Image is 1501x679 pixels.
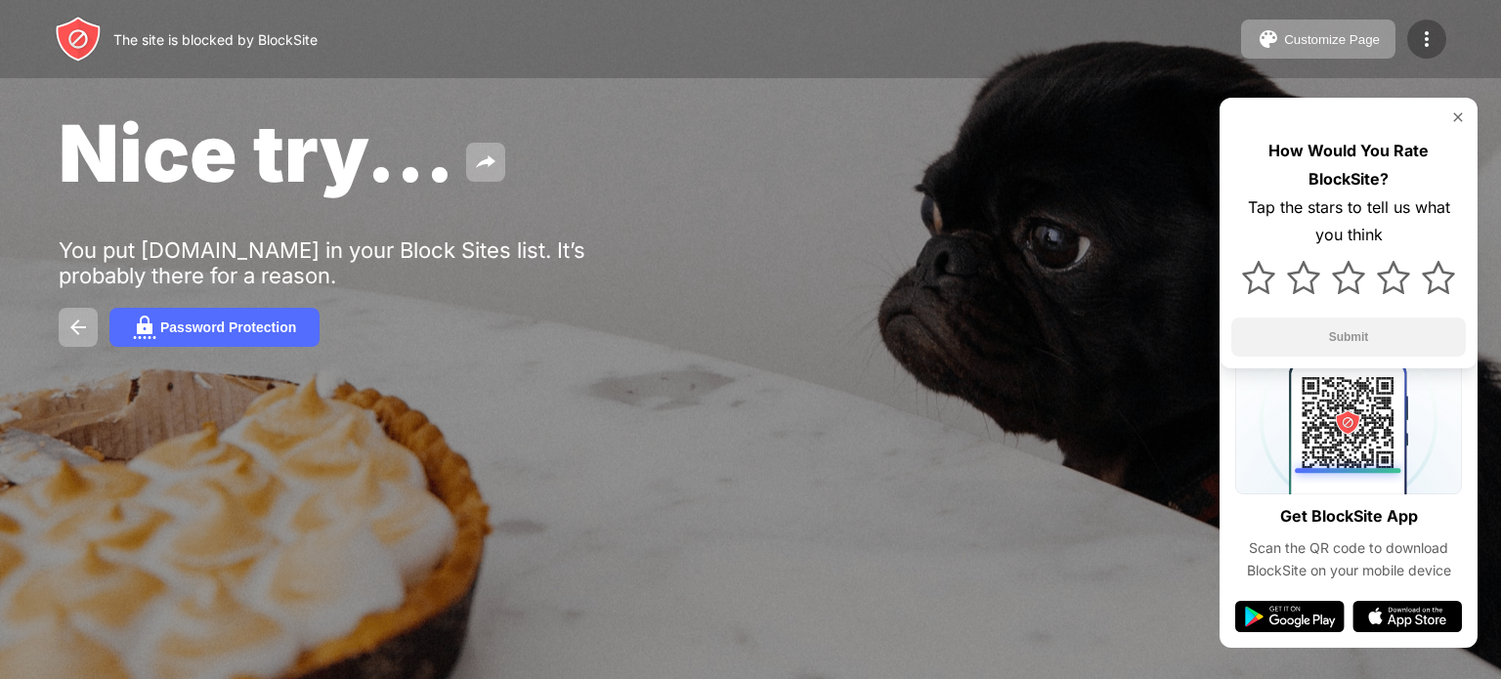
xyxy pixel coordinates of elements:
[1241,20,1395,59] button: Customize Page
[55,16,102,63] img: header-logo.svg
[1450,109,1466,125] img: rate-us-close.svg
[1231,318,1466,357] button: Submit
[1257,27,1280,51] img: pallet.svg
[474,150,497,174] img: share.svg
[1377,261,1410,294] img: star.svg
[1352,601,1462,632] img: app-store.svg
[1235,537,1462,581] div: Scan the QR code to download BlockSite on your mobile device
[1231,193,1466,250] div: Tap the stars to tell us what you think
[133,316,156,339] img: password.svg
[160,319,296,335] div: Password Protection
[1415,27,1438,51] img: menu-icon.svg
[113,31,318,48] div: The site is blocked by BlockSite
[109,308,320,347] button: Password Protection
[66,316,90,339] img: back.svg
[1284,32,1380,47] div: Customize Page
[59,106,454,200] span: Nice try...
[1242,261,1275,294] img: star.svg
[1231,137,1466,193] div: How Would You Rate BlockSite?
[1235,601,1345,632] img: google-play.svg
[59,237,663,288] div: You put [DOMAIN_NAME] in your Block Sites list. It’s probably there for a reason.
[1332,261,1365,294] img: star.svg
[1287,261,1320,294] img: star.svg
[1280,502,1418,530] div: Get BlockSite App
[1422,261,1455,294] img: star.svg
